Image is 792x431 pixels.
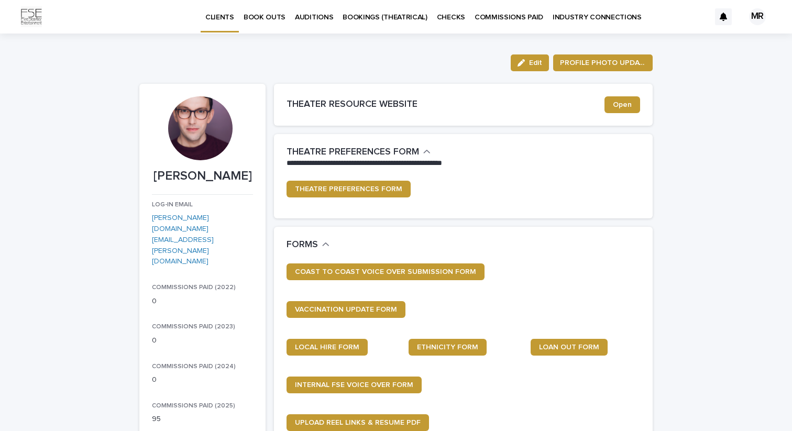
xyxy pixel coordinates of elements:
button: FORMS [287,239,329,251]
p: 0 [152,335,253,346]
a: COAST TO COAST VOICE OVER SUBMISSION FORM [287,263,485,280]
span: LOAN OUT FORM [539,344,599,351]
span: Edit [529,59,542,67]
span: COMMISSIONS PAID (2023) [152,324,235,330]
a: THEATRE PREFERENCES FORM [287,181,411,197]
a: INTERNAL FSE VOICE OVER FORM [287,377,422,393]
p: 0 [152,296,253,307]
span: COAST TO COAST VOICE OVER SUBMISSION FORM [295,268,476,275]
span: COMMISSIONS PAID (2025) [152,403,235,409]
button: Edit [511,54,549,71]
span: INTERNAL FSE VOICE OVER FORM [295,381,413,389]
p: [PERSON_NAME] [152,169,253,184]
span: Open [613,101,632,108]
span: COMMISSIONS PAID (2024) [152,363,236,370]
span: LOG-IN EMAIL [152,202,193,208]
a: VACCINATION UPDATE FORM [287,301,405,318]
span: PROFILE PHOTO UPDATE [560,58,646,68]
a: LOCAL HIRE FORM [287,339,368,356]
img: Km9EesSdRbS9ajqhBzyo [21,6,42,27]
p: 95 [152,414,253,425]
a: LOAN OUT FORM [531,339,608,356]
h2: THEATRE PREFERENCES FORM [287,147,419,158]
span: VACCINATION UPDATE FORM [295,306,397,313]
a: Open [604,96,640,113]
span: COMMISSIONS PAID (2022) [152,284,236,291]
h2: THEATER RESOURCE WEBSITE [287,99,604,110]
button: THEATRE PREFERENCES FORM [287,147,431,158]
h2: FORMS [287,239,318,251]
span: ETHNICITY FORM [417,344,478,351]
a: [PERSON_NAME][DOMAIN_NAME][EMAIL_ADDRESS][PERSON_NAME][DOMAIN_NAME] [152,214,214,265]
a: UPLOAD REEL LINKS & RESUME PDF [287,414,429,431]
span: UPLOAD REEL LINKS & RESUME PDF [295,419,421,426]
div: MR [749,8,766,25]
a: ETHNICITY FORM [409,339,487,356]
button: PROFILE PHOTO UPDATE [553,54,653,71]
p: 0 [152,374,253,385]
span: LOCAL HIRE FORM [295,344,359,351]
span: THEATRE PREFERENCES FORM [295,185,402,193]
